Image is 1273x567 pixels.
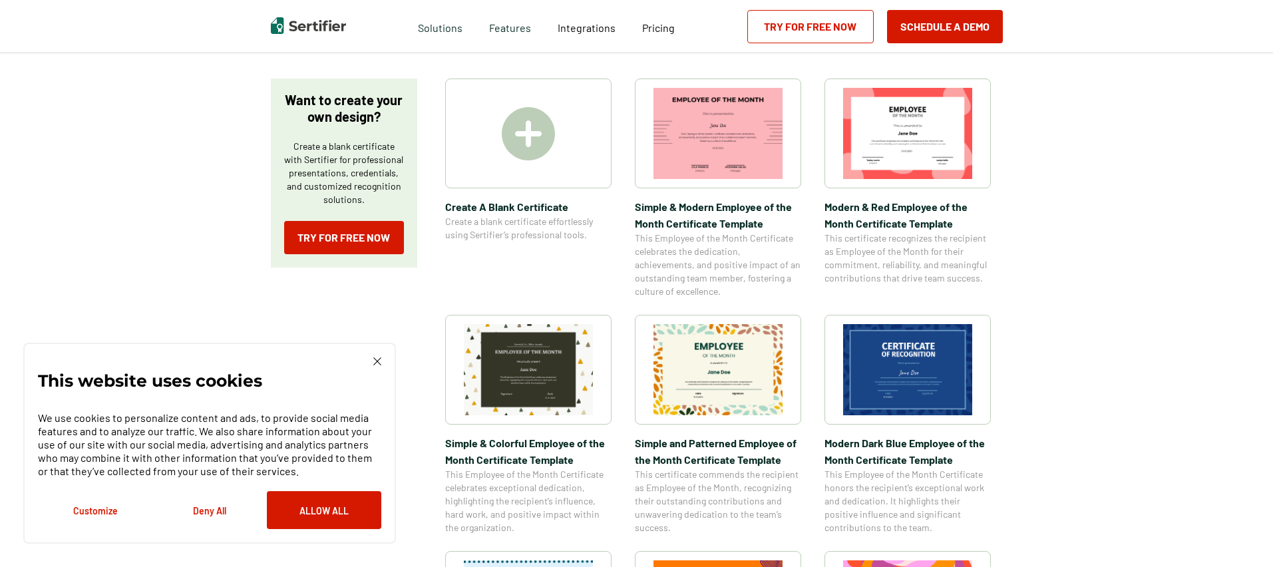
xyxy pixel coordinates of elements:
[464,324,593,415] img: Simple & Colorful Employee of the Month Certificate Template
[843,324,972,415] img: Modern Dark Blue Employee of the Month Certificate Template
[747,10,874,43] a: Try for Free Now
[824,198,991,232] span: Modern & Red Employee of the Month Certificate Template
[642,18,675,35] a: Pricing
[653,88,783,179] img: Simple & Modern Employee of the Month Certificate Template
[445,215,612,242] span: Create a blank certificate effortlessly using Sertifier’s professional tools.
[558,18,616,35] a: Integrations
[284,92,404,125] p: Want to create your own design?
[38,374,262,387] p: This website uses cookies
[635,198,801,232] span: Simple & Modern Employee of the Month Certificate Template
[502,107,555,160] img: Create A Blank Certificate
[824,232,991,285] span: This certificate recognizes the recipient as Employee of the Month for their commitment, reliabil...
[373,357,381,365] img: Cookie Popup Close
[824,468,991,534] span: This Employee of the Month Certificate honors the recipient’s exceptional work and dedication. It...
[558,21,616,34] span: Integrations
[38,411,381,478] p: We use cookies to personalize content and ads, to provide social media features and to analyze ou...
[284,140,404,206] p: Create a blank certificate with Sertifier for professional presentations, credentials, and custom...
[887,10,1003,43] button: Schedule a Demo
[284,221,404,254] a: Try for Free Now
[635,79,801,298] a: Simple & Modern Employee of the Month Certificate TemplateSimple & Modern Employee of the Month C...
[445,315,612,534] a: Simple & Colorful Employee of the Month Certificate TemplateSimple & Colorful Employee of the Mon...
[635,435,801,468] span: Simple and Patterned Employee of the Month Certificate Template
[445,435,612,468] span: Simple & Colorful Employee of the Month Certificate Template
[642,21,675,34] span: Pricing
[843,88,972,179] img: Modern & Red Employee of the Month Certificate Template
[418,18,462,35] span: Solutions
[635,468,801,534] span: This certificate commends the recipient as Employee of the Month, recognizing their outstanding c...
[271,17,346,34] img: Sertifier | Digital Credentialing Platform
[635,315,801,534] a: Simple and Patterned Employee of the Month Certificate TemplateSimple and Patterned Employee of t...
[445,468,612,534] span: This Employee of the Month Certificate celebrates exceptional dedication, highlighting the recipi...
[653,324,783,415] img: Simple and Patterned Employee of the Month Certificate Template
[489,18,531,35] span: Features
[38,491,152,529] button: Customize
[824,435,991,468] span: Modern Dark Blue Employee of the Month Certificate Template
[445,198,612,215] span: Create A Blank Certificate
[152,491,267,529] button: Deny All
[824,79,991,298] a: Modern & Red Employee of the Month Certificate TemplateModern & Red Employee of the Month Certifi...
[824,315,991,534] a: Modern Dark Blue Employee of the Month Certificate TemplateModern Dark Blue Employee of the Month...
[635,232,801,298] span: This Employee of the Month Certificate celebrates the dedication, achievements, and positive impa...
[267,491,381,529] button: Allow All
